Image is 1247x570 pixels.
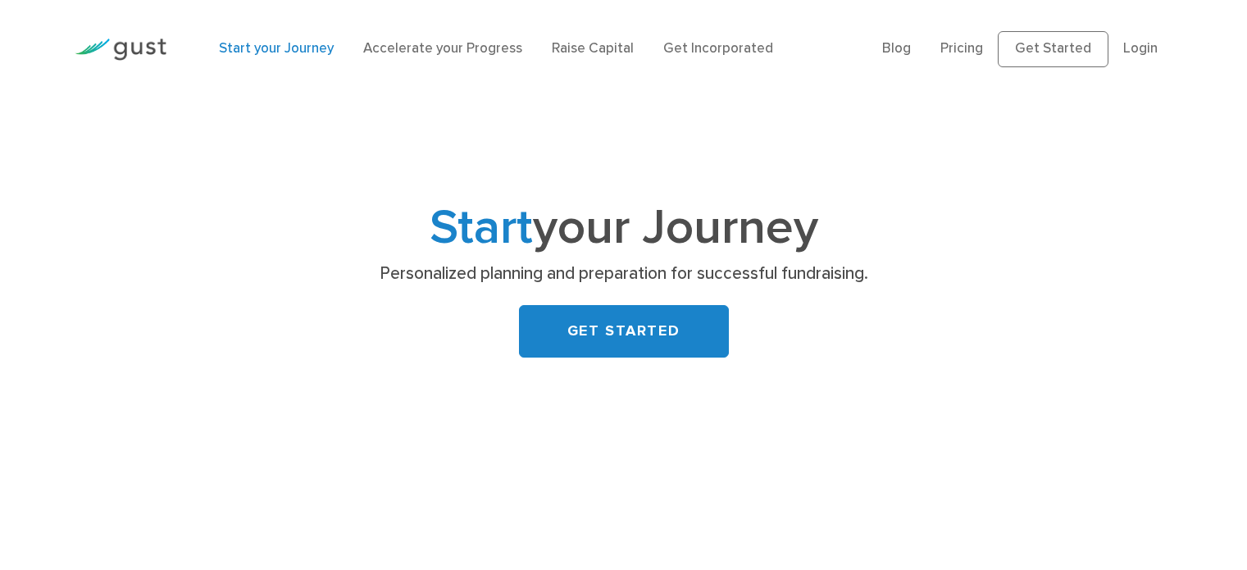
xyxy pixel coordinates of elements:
a: Get Incorporated [663,40,773,57]
a: Start your Journey [219,40,334,57]
a: Accelerate your Progress [363,40,522,57]
span: Start [430,198,533,257]
a: GET STARTED [519,305,729,358]
img: Gust Logo [75,39,166,61]
a: Pricing [940,40,983,57]
a: Raise Capital [552,40,634,57]
p: Personalized planning and preparation for successful fundraising. [306,262,941,285]
a: Login [1123,40,1158,57]
h1: your Journey [300,206,948,251]
a: Get Started [998,31,1108,67]
a: Blog [882,40,911,57]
